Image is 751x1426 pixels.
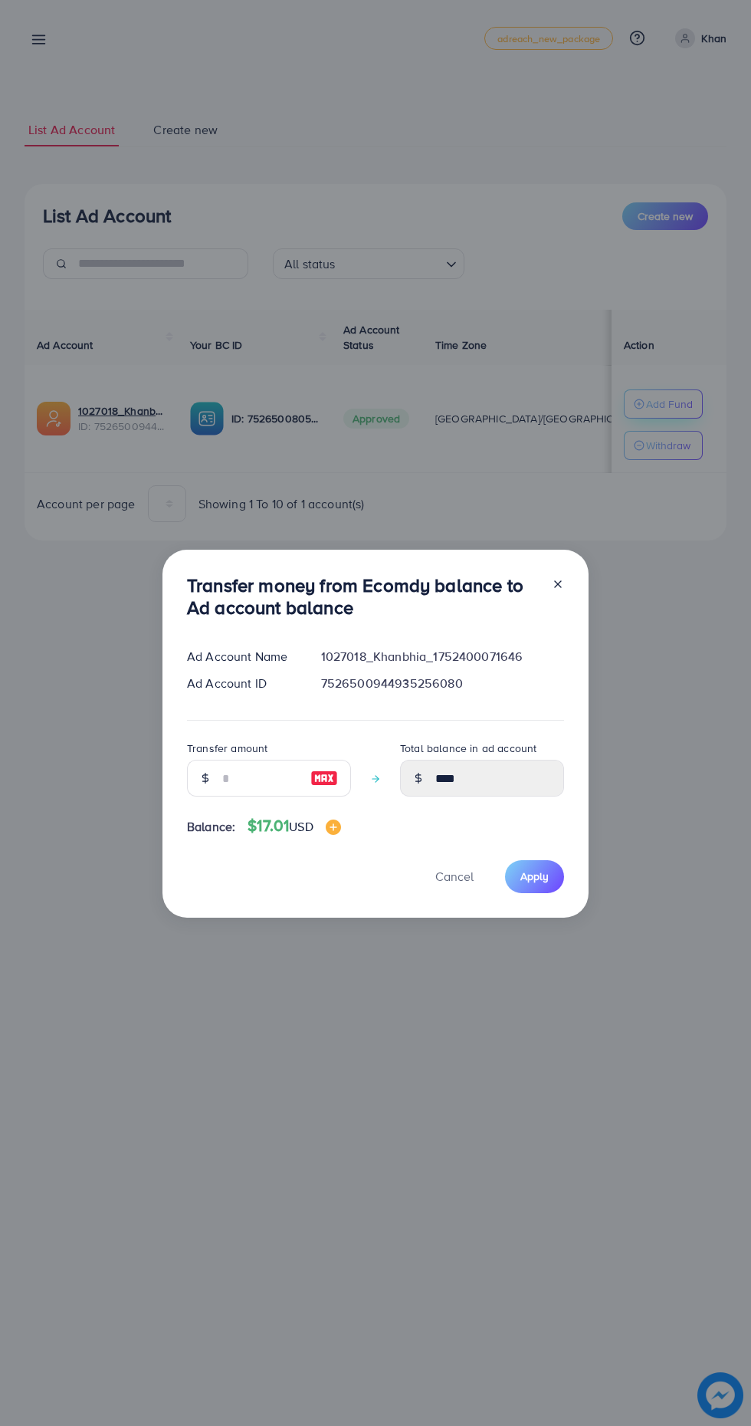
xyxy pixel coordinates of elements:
[187,818,235,836] span: Balance:
[416,860,493,893] button: Cancel
[175,648,309,665] div: Ad Account Name
[187,741,267,756] label: Transfer amount
[326,820,341,835] img: image
[289,818,313,835] span: USD
[505,860,564,893] button: Apply
[187,574,539,619] h3: Transfer money from Ecomdy balance to Ad account balance
[435,868,474,885] span: Cancel
[309,648,576,665] div: 1027018_Khanbhia_1752400071646
[309,675,576,692] div: 7526500944935256080
[175,675,309,692] div: Ad Account ID
[400,741,536,756] label: Total balance in ad account
[520,869,549,884] span: Apply
[310,769,338,787] img: image
[248,816,340,836] h4: $17.01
